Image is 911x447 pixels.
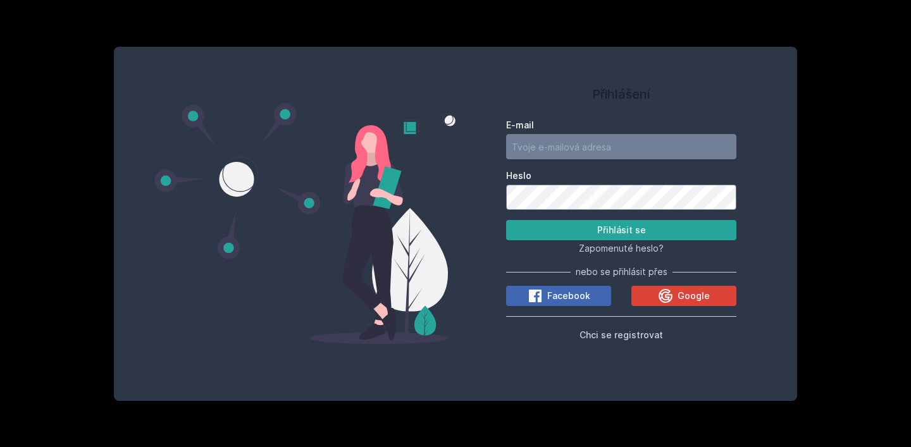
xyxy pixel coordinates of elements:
[506,286,611,306] button: Facebook
[506,85,736,104] h1: Přihlášení
[547,290,590,302] span: Facebook
[579,329,663,340] span: Chci se registrovat
[506,169,736,182] label: Heslo
[506,119,736,132] label: E-mail
[579,327,663,342] button: Chci se registrovat
[506,220,736,240] button: Přihlásit se
[576,266,667,278] span: nebo se přihlásit přes
[631,286,736,306] button: Google
[579,243,664,254] span: Zapomenuté heslo?
[678,290,710,302] span: Google
[506,134,736,159] input: Tvoje e-mailová adresa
